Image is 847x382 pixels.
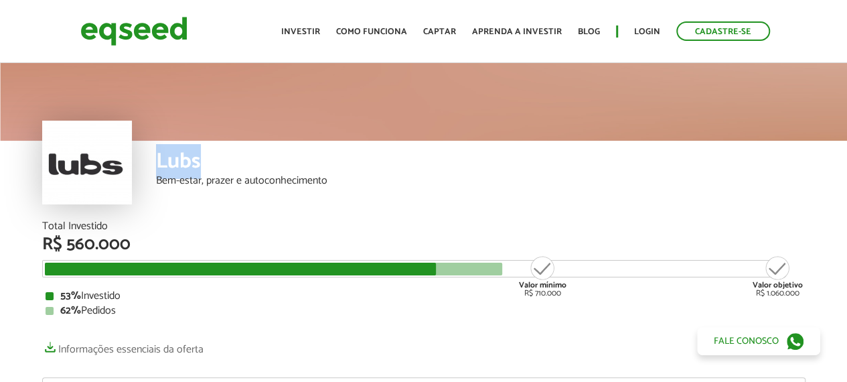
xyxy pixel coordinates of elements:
[578,27,600,36] a: Blog
[753,255,803,298] div: R$ 1.060.000
[518,255,568,298] div: R$ 710.000
[472,27,562,36] a: Aprenda a investir
[60,302,81,320] strong: 62%
[423,27,456,36] a: Captar
[697,327,820,355] a: Fale conosco
[156,151,805,176] div: Lubs
[336,27,407,36] a: Como funciona
[46,306,802,316] div: Pedidos
[676,21,770,41] a: Cadastre-se
[281,27,320,36] a: Investir
[753,279,803,292] strong: Valor objetivo
[519,279,566,292] strong: Valor mínimo
[634,27,660,36] a: Login
[42,336,204,355] a: Informações essenciais da oferta
[80,13,187,49] img: EqSeed
[156,176,805,186] div: Bem-estar, prazer e autoconhecimento
[42,236,805,253] div: R$ 560.000
[42,221,805,232] div: Total Investido
[46,291,802,302] div: Investido
[60,287,81,305] strong: 53%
